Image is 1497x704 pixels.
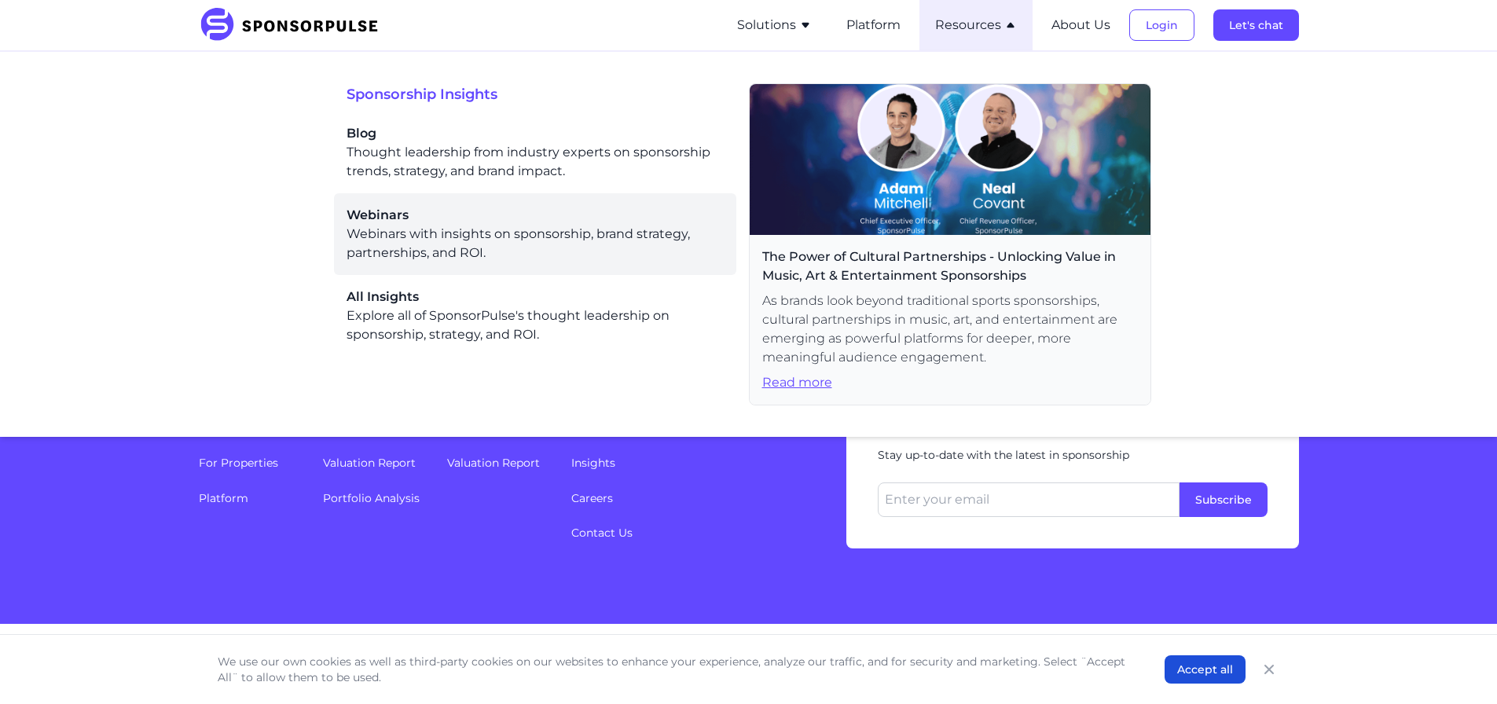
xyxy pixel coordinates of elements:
a: Careers [571,491,613,505]
span: All Insights [347,288,724,306]
span: Stay up-to-date with the latest in sponsorship [878,448,1268,464]
a: Valuation Report [323,456,416,470]
span: Blog [347,124,724,143]
button: About Us [1051,16,1110,35]
img: SponsorPulse [199,8,390,42]
div: Explore all of SponsorPulse's thought leadership on sponsorship, strategy, and ROI. [347,288,724,344]
button: Let's chat [1213,9,1299,41]
button: Accept all [1165,655,1246,684]
button: Platform [846,16,901,35]
a: Login [1129,18,1194,32]
a: The Power of Cultural Partnerships - Unlocking Value in Music, Art & Entertainment SponsorshipsAs... [749,83,1151,405]
a: Contact Us [571,526,633,540]
div: Thought leadership from industry experts on sponsorship trends, strategy, and brand impact. [347,124,724,181]
button: Login [1129,9,1194,41]
a: BlogThought leadership from industry experts on sponsorship trends, strategy, and brand impact. [347,124,724,181]
span: The Power of Cultural Partnerships - Unlocking Value in Music, Art & Entertainment Sponsorships [762,247,1138,285]
a: Platform [846,18,901,32]
span: As brands look beyond traditional sports sponsorships, cultural partnerships in music, art, and e... [762,291,1138,367]
button: Resources [935,16,1017,35]
iframe: Chat Widget [1418,629,1497,704]
span: Webinars [347,206,724,225]
p: We use our own cookies as well as third-party cookies on our websites to enhance your experience,... [218,654,1133,685]
a: For Properties [199,456,278,470]
span: Sponsorship Insights [347,83,749,105]
a: Insights [571,456,615,470]
a: Let's chat [1213,18,1299,32]
div: Webinars with insights on sponsorship, brand strategy, partnerships, and ROI. [347,206,724,262]
a: Platform [199,491,248,505]
button: Subscribe [1180,482,1268,517]
span: Read more [762,373,1138,392]
a: All InsightsExplore all of SponsorPulse's thought leadership on sponsorship, strategy, and ROI. [347,288,724,344]
button: Close [1258,658,1280,680]
a: Portfolio Analysis [323,491,420,505]
a: Valuation Report [447,456,540,470]
img: Webinar header image [750,84,1150,235]
input: Enter your email [878,482,1180,517]
button: Solutions [737,16,812,35]
a: About Us [1051,18,1110,32]
a: WebinarsWebinars with insights on sponsorship, brand strategy, partnerships, and ROI. [347,206,724,262]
